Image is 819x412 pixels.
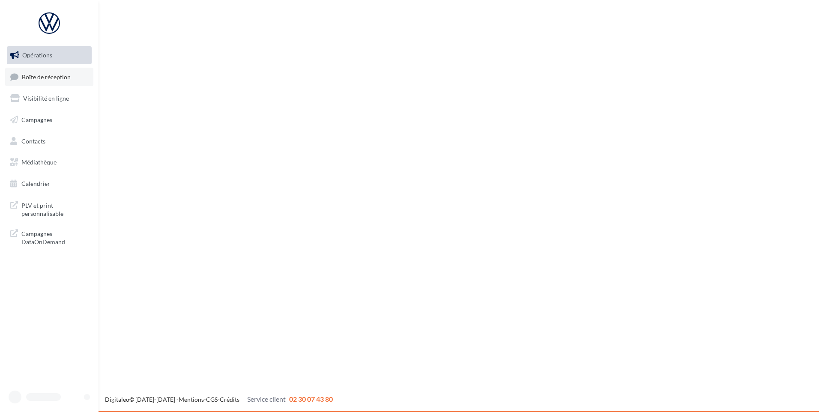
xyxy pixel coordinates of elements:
span: PLV et print personnalisable [21,200,88,218]
a: Visibilité en ligne [5,90,93,107]
a: Campagnes DataOnDemand [5,224,93,250]
span: Opérations [22,51,52,59]
a: Mentions [179,396,204,403]
a: Calendrier [5,175,93,193]
span: © [DATE]-[DATE] - - - [105,396,333,403]
span: Visibilité en ligne [23,95,69,102]
a: Opérations [5,46,93,64]
a: Boîte de réception [5,68,93,86]
a: CGS [206,396,218,403]
a: Campagnes [5,111,93,129]
span: Médiathèque [21,158,57,166]
span: Campagnes DataOnDemand [21,228,88,246]
span: Boîte de réception [22,73,71,80]
span: Service client [247,395,286,403]
a: Crédits [220,396,239,403]
a: Contacts [5,132,93,150]
a: PLV et print personnalisable [5,196,93,221]
span: 02 30 07 43 80 [289,395,333,403]
span: Calendrier [21,180,50,187]
span: Contacts [21,137,45,144]
a: Digitaleo [105,396,129,403]
span: Campagnes [21,116,52,123]
a: Médiathèque [5,153,93,171]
